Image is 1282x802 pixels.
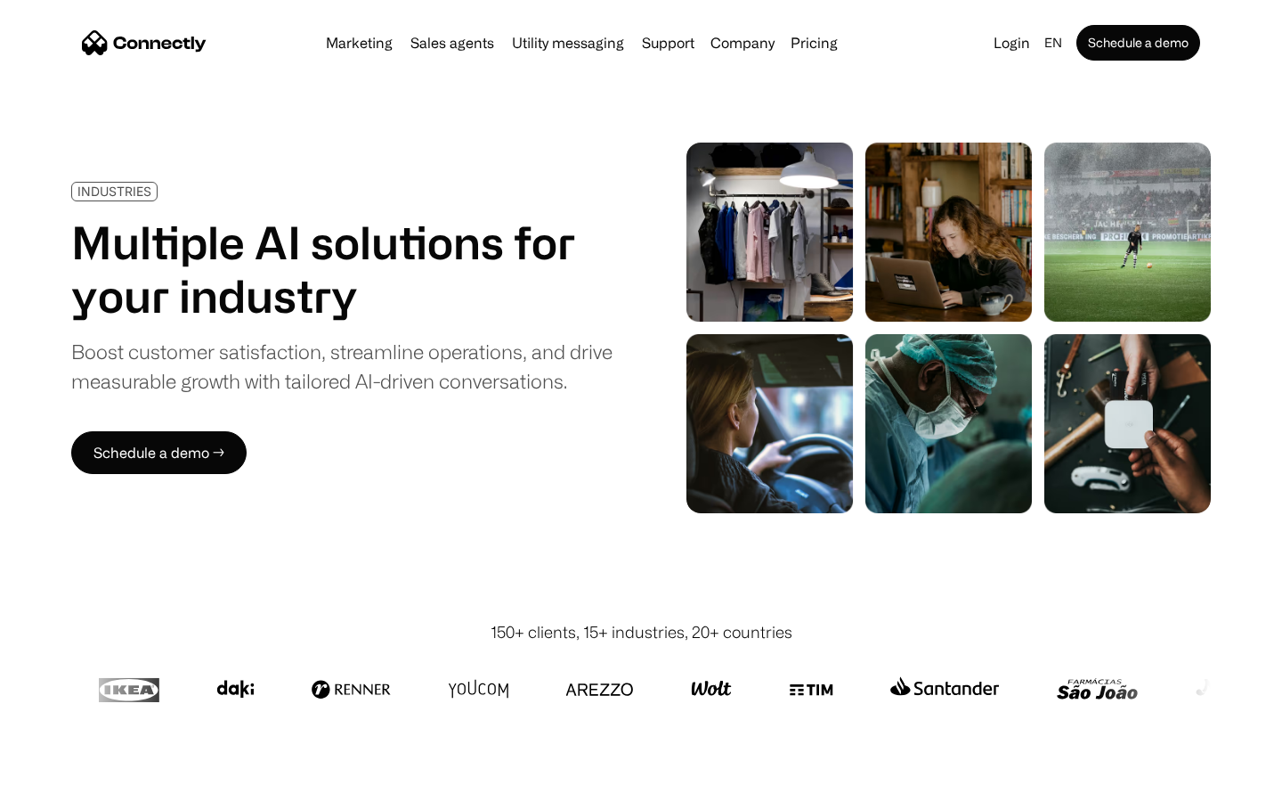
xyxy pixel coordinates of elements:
a: Schedule a demo → [71,431,247,474]
a: Marketing [319,36,400,50]
div: Company [710,30,775,55]
a: Support [635,36,702,50]
a: Login [986,30,1037,55]
div: en [1037,30,1073,55]
h1: Multiple AI solutions for your industry [71,216,613,323]
aside: Language selected: English [18,769,107,796]
div: 150+ clients, 15+ industries, 20+ countries [491,620,792,644]
a: Pricing [783,36,845,50]
a: Sales agents [403,36,501,50]
div: Boost customer satisfaction, streamline operations, and drive measurable growth with tailored AI-... [71,337,613,396]
ul: Language list [36,771,107,796]
div: en [1044,30,1062,55]
a: Utility messaging [505,36,631,50]
a: Schedule a demo [1076,25,1200,61]
div: INDUSTRIES [77,184,151,198]
div: Company [705,30,780,55]
a: home [82,29,207,56]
